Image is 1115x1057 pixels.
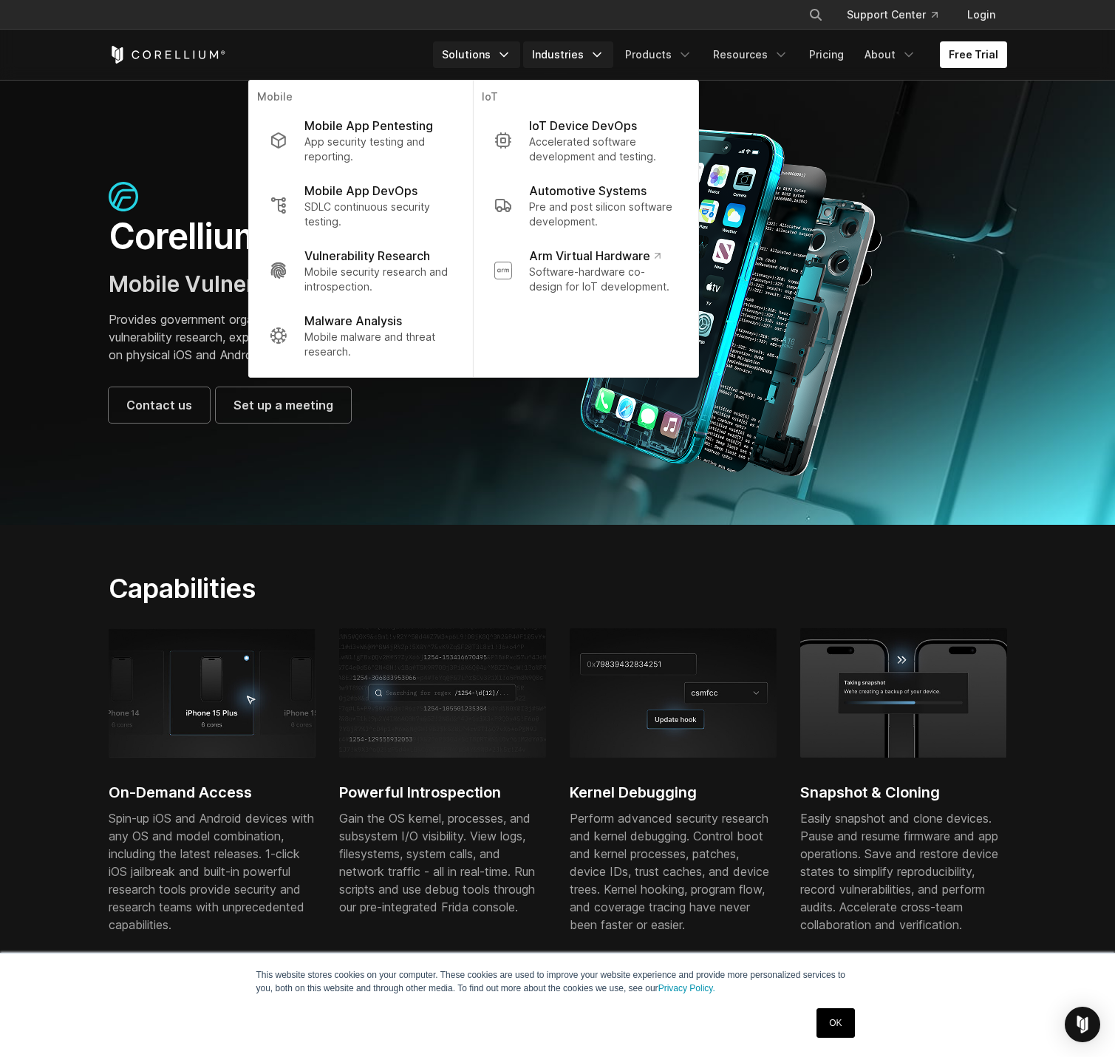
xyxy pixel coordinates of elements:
[835,1,949,28] a: Support Center
[339,781,546,803] h2: Powerful Introspection
[523,41,613,68] a: Industries
[304,330,451,359] p: Mobile malware and threat research.
[570,809,777,934] div: Perform advanced security research and kernel debugging. Control boot and kernel processes, patch...
[233,396,333,414] span: Set up a meeting
[339,628,546,757] img: Coding illustration
[339,809,546,916] div: Gain the OS kernel, processes, and subsystem I/O visibility. View logs, filesystems, system calls...
[955,1,1007,28] a: Login
[940,41,1007,68] a: Free Trial
[1065,1007,1100,1042] div: Open Intercom Messenger
[573,127,890,477] img: Corellium_Falcon Hero 1
[109,310,543,364] p: Provides government organizations and researchers with the mobile vulnerability research, exploit...
[304,182,417,200] p: Mobile App DevOps
[257,173,463,238] a: Mobile App DevOps SDLC continuous security testing.
[529,117,637,135] p: IoT Device DevOps
[109,46,226,64] a: Corellium Home
[257,108,463,173] a: Mobile App Pentesting App security testing and reporting.
[658,983,715,993] a: Privacy Policy.
[109,781,316,803] h2: On-Demand Access
[529,182,647,200] p: Automotive Systems
[791,1,1007,28] div: Navigation Menu
[216,387,351,423] a: Set up a meeting
[257,89,463,108] p: Mobile
[109,628,316,757] img: iPhone 15 Plus; 6 cores
[800,41,853,68] a: Pricing
[570,781,777,803] h2: Kernel Debugging
[704,41,797,68] a: Resources
[433,41,1007,68] div: Navigation Menu
[482,173,689,238] a: Automotive Systems Pre and post silicon software development.
[856,41,925,68] a: About
[304,312,402,330] p: Malware Analysis
[109,271,528,297] span: Mobile Vulnerability Research Solutions
[529,247,660,265] p: Arm Virtual Hardware
[109,214,543,259] h1: Corellium Falcon
[257,238,463,303] a: Vulnerability Research Mobile security research and introspection.
[816,1008,854,1038] a: OK
[304,135,451,164] p: App security testing and reporting.
[800,628,1007,757] img: Process of taking snapshot and creating a backup of the iPhone virtual device.
[304,117,433,135] p: Mobile App Pentesting
[529,200,677,229] p: Pre and post silicon software development.
[109,182,138,211] img: falcon-icon
[304,247,430,265] p: Vulnerability Research
[529,135,677,164] p: Accelerated software development and testing.
[304,200,451,229] p: SDLC continuous security testing.
[482,238,689,303] a: Arm Virtual Hardware Software-hardware co-design for IoT development.
[800,809,1007,934] div: Easily snapshot and clone devices. Pause and resume firmware and app operations. Save and restore...
[482,108,689,173] a: IoT Device DevOps Accelerated software development and testing.
[482,89,689,108] p: IoT
[109,572,698,605] h2: Capabilities
[109,809,316,934] div: Spin-up iOS and Android devices with any OS and model combination, including the latest releases....
[304,265,451,294] p: Mobile security research and introspection.
[433,41,520,68] a: Solutions
[800,781,1007,803] h2: Snapshot & Cloning
[257,303,463,368] a: Malware Analysis Mobile malware and threat research.
[109,387,210,423] a: Contact us
[616,41,701,68] a: Products
[126,396,192,414] span: Contact us
[256,968,859,995] p: This website stores cookies on your computer. These cookies are used to improve your website expe...
[529,265,677,294] p: Software-hardware co-design for IoT development.
[802,1,829,28] button: Search
[570,628,777,757] img: Kernel debugging, update hook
